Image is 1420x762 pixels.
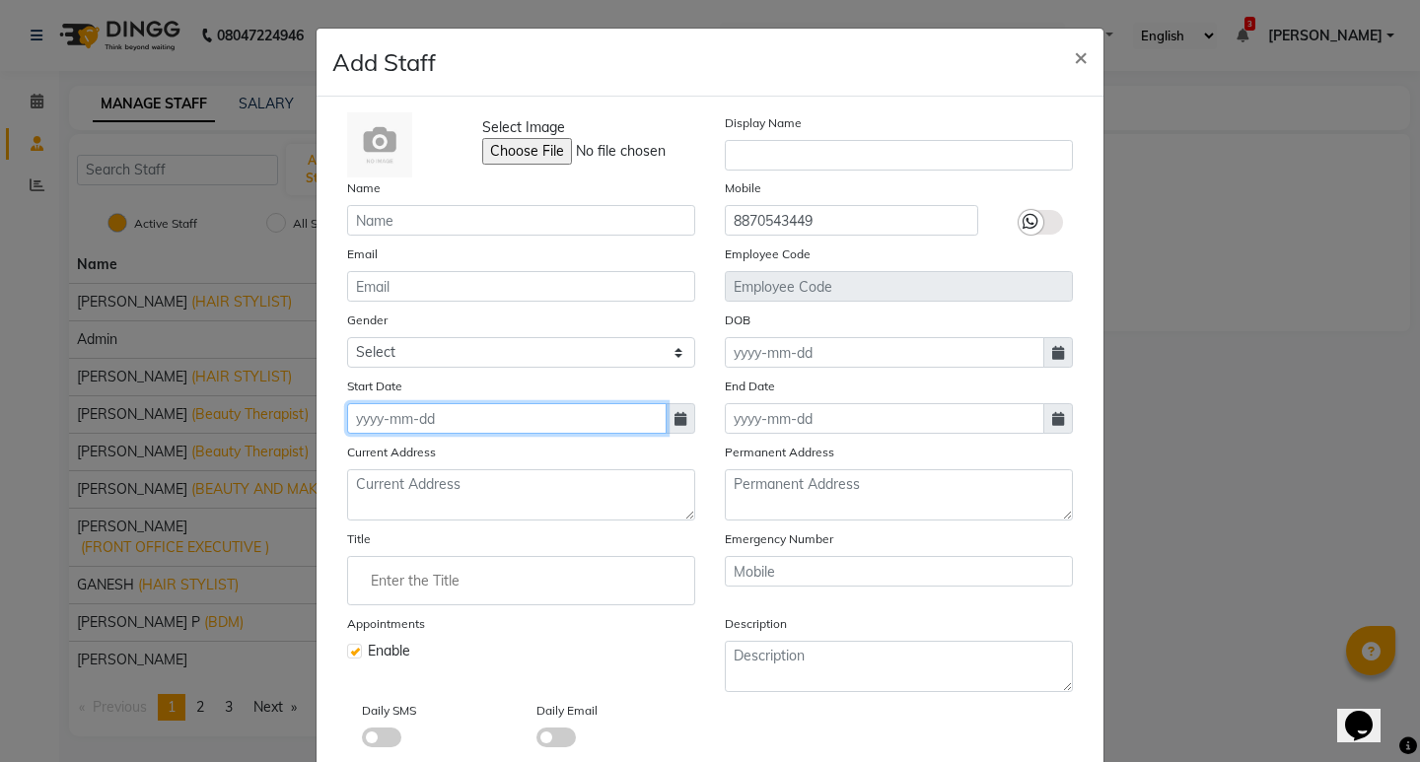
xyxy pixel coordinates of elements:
iframe: chat widget [1337,683,1400,742]
label: Daily SMS [362,702,416,720]
label: Daily Email [536,702,598,720]
input: Select Image [482,138,750,165]
label: Display Name [725,114,802,132]
input: Email [347,271,695,302]
span: × [1074,41,1088,71]
input: yyyy-mm-dd [725,403,1044,434]
input: Name [347,205,695,236]
input: Enter the Title [356,561,686,600]
label: Emergency Number [725,530,833,548]
label: Gender [347,312,388,329]
label: Description [725,615,787,633]
img: Cinque Terre [347,112,412,177]
input: yyyy-mm-dd [725,337,1044,368]
label: Email [347,245,378,263]
label: Employee Code [725,245,811,263]
input: yyyy-mm-dd [347,403,667,434]
label: Mobile [725,179,761,197]
input: Mobile [725,556,1073,587]
input: Employee Code [725,271,1073,302]
span: Enable [368,641,410,661]
label: Current Address [347,444,436,461]
label: Name [347,179,381,197]
label: Title [347,530,371,548]
h4: Add Staff [332,44,436,80]
label: Start Date [347,378,402,395]
label: Appointments [347,615,425,633]
label: Permanent Address [725,444,834,461]
button: Close [1058,29,1103,84]
span: Select Image [482,117,565,138]
label: DOB [725,312,750,329]
label: End Date [725,378,775,395]
input: Mobile [725,205,978,236]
